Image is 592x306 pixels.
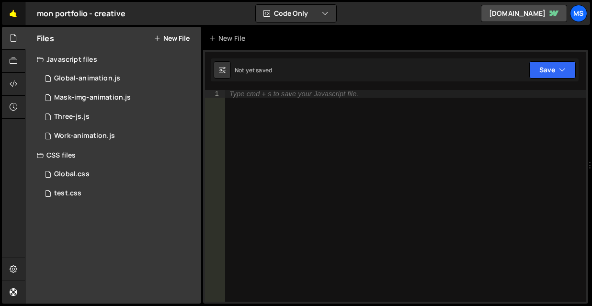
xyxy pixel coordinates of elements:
[37,69,201,88] div: 11117/25991.js
[205,90,225,98] div: 1
[54,113,90,121] div: Three-js.js
[37,184,201,203] div: 11117/29251.css
[209,34,249,43] div: New File
[25,146,201,165] div: CSS files
[54,74,120,83] div: Global-animation.js
[154,34,190,42] button: New File
[229,91,358,97] div: Type cmd + s to save your Javascript file.
[570,5,587,22] a: ms
[54,189,81,198] div: test.css
[37,165,201,184] div: 11117/26617.css
[37,126,201,146] div: 11117/27015.js
[481,5,567,22] a: [DOMAIN_NAME]
[2,2,25,25] a: 🤙
[37,8,125,19] div: mon portfolio - creative
[235,66,272,74] div: Not yet saved
[256,5,336,22] button: Code Only
[54,93,131,102] div: Mask-img-animation.js
[25,50,201,69] div: Javascript files
[37,107,201,126] div: 11117/26613.js
[37,33,54,44] h2: Files
[37,88,201,107] div: 11117/27019.js
[54,170,90,179] div: Global.css
[529,61,576,79] button: Save
[54,132,115,140] div: Work-animation.js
